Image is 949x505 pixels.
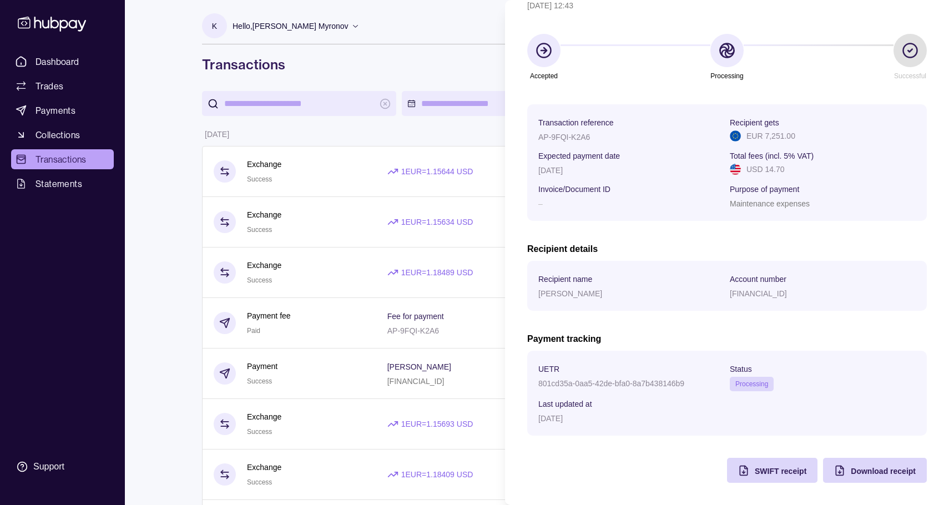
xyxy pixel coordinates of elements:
p: – [538,199,543,208]
p: Invoice/Document ID [538,185,610,194]
p: Accepted [530,70,558,82]
p: Transaction reference [538,118,614,127]
p: [DATE] [538,414,563,423]
p: 801cd35a-0aa5-42de-bfa0-8a7b438146b9 [538,379,684,388]
h2: Recipient details [527,243,927,255]
h2: Payment tracking [527,333,927,345]
p: Purpose of payment [730,185,799,194]
p: Total fees (incl. 5% VAT) [730,151,814,160]
p: AP-9FQI-K2A6 [538,133,590,142]
p: Successful [894,70,926,82]
p: UETR [538,365,559,373]
p: EUR 7,251.00 [746,130,795,142]
button: SWIFT receipt [727,458,817,483]
span: Download receipt [851,467,916,476]
p: Status [730,365,752,373]
p: Account number [730,275,786,284]
button: Download receipt [823,458,927,483]
p: USD 14.70 [746,163,784,175]
p: Processing [710,70,743,82]
p: Maintenance expenses [730,199,810,208]
p: Expected payment date [538,151,620,160]
img: us [730,164,741,175]
span: Processing [735,380,768,388]
p: Recipient name [538,275,592,284]
p: [FINANCIAL_ID] [730,289,787,298]
p: [PERSON_NAME] [538,289,602,298]
p: [DATE] [538,166,563,175]
p: Last updated at [538,400,592,408]
span: SWIFT receipt [755,467,806,476]
p: Recipient gets [730,118,779,127]
img: eu [730,130,741,142]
